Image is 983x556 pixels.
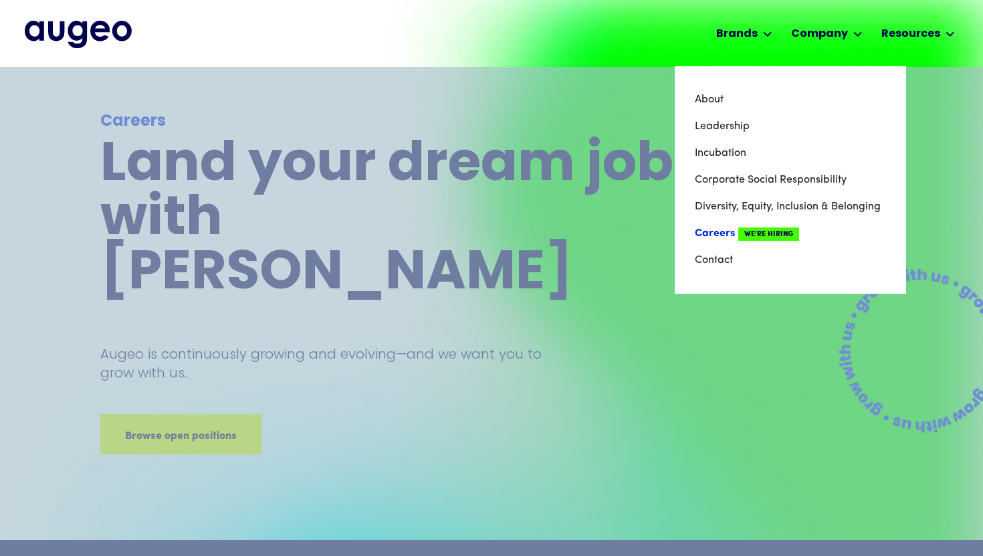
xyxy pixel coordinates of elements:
[716,26,758,42] div: Brands
[695,247,886,274] a: Contact
[695,113,886,140] a: Leadership
[695,86,886,113] a: About
[25,21,132,48] img: Augeo's full logo in midnight blue.
[695,167,886,193] a: Corporate Social Responsibility
[791,26,848,42] div: Company
[695,220,886,247] a: CareersWe're Hiring
[738,227,799,241] span: We're Hiring
[881,26,940,42] div: Resources
[675,66,906,294] nav: Company
[25,21,132,48] a: home
[695,193,886,220] a: Diversity, Equity, Inclusion & Belonging
[695,140,886,167] a: Incubation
